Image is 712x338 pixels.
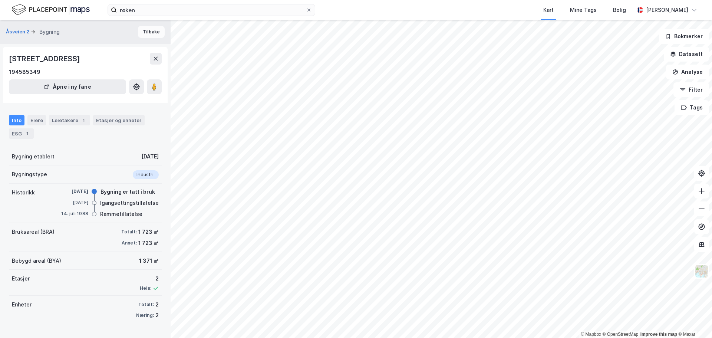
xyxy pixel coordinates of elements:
button: Bokmerker [659,29,709,44]
div: Bygning etablert [12,152,55,161]
div: [DATE] [59,188,88,195]
a: OpenStreetMap [603,332,639,337]
button: Åpne i ny fane [9,79,126,94]
div: [DATE] [59,199,88,206]
div: 2 [155,300,159,309]
div: Eiere [27,115,46,125]
button: Åsveien 2 [6,28,31,36]
div: Leietakere [49,115,90,125]
div: 194585349 [9,68,40,76]
div: 14. juli 1988 [59,210,88,217]
div: 1 723 ㎡ [138,239,159,247]
div: Annet: [122,240,137,246]
div: ESG [9,128,34,139]
input: Søk på adresse, matrikkel, gårdeiere, leietakere eller personer [117,4,306,16]
button: Tags [675,100,709,115]
div: Kart [543,6,554,14]
div: 1 [23,130,31,137]
div: Bebygd areal (BYA) [12,256,61,265]
div: [STREET_ADDRESS] [9,53,82,65]
div: 1 371 ㎡ [139,256,159,265]
div: Etasjer [12,274,30,283]
div: 1 [80,117,87,124]
div: Historikk [12,188,35,197]
div: 2 [140,274,159,283]
a: Mapbox [581,332,601,337]
button: Filter [673,82,709,97]
div: 2 [155,311,159,320]
div: Igangsettingstillatelse [100,198,159,207]
button: Tilbake [138,26,165,38]
img: logo.f888ab2527a4732fd821a326f86c7f29.svg [12,3,90,16]
iframe: Chat Widget [675,302,712,338]
div: Bruksareal (BRA) [12,227,55,236]
a: Improve this map [640,332,677,337]
div: Etasjer og enheter [96,117,142,124]
div: Bolig [613,6,626,14]
div: Totalt: [138,302,154,308]
div: Enheter [12,300,32,309]
img: Z [695,264,709,278]
div: Totalt: [121,229,137,235]
div: [PERSON_NAME] [646,6,688,14]
button: Analyse [666,65,709,79]
div: Mine Tags [570,6,597,14]
div: Heis: [140,285,151,291]
div: Rammetillatelse [100,210,142,219]
button: Datasett [664,47,709,62]
div: Næring: [136,312,154,318]
div: [DATE] [141,152,159,161]
div: Bygningstype [12,170,47,179]
div: 1 723 ㎡ [138,227,159,236]
div: Info [9,115,24,125]
div: Bygning er tatt i bruk [100,187,155,196]
div: Bygning [39,27,60,36]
